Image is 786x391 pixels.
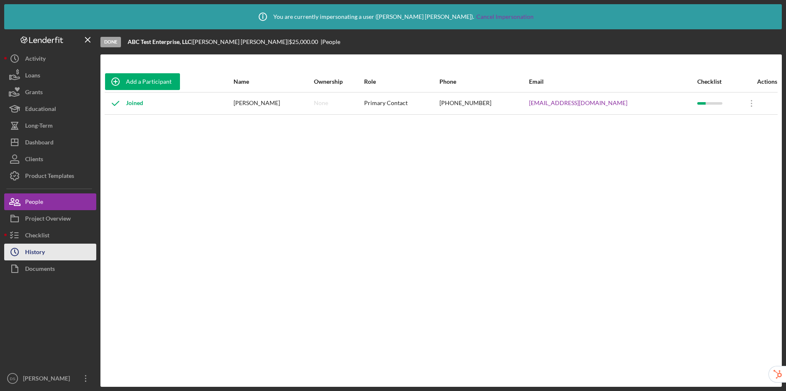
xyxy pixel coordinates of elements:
[100,37,121,47] div: Done
[25,244,45,262] div: History
[439,78,528,85] div: Phone
[289,39,321,45] div: $25,000.00
[529,78,696,85] div: Email
[126,73,172,90] div: Add a Participant
[252,6,534,27] div: You are currently impersonating a user ( [PERSON_NAME] [PERSON_NAME] ).
[193,39,289,45] div: [PERSON_NAME] [PERSON_NAME] |
[4,167,96,184] button: Product Templates
[128,38,191,45] b: ABC Test Enterprise, LLC
[4,84,96,100] button: Grants
[4,134,96,151] button: Dashboard
[314,100,328,106] div: None
[4,210,96,227] button: Project Overview
[25,167,74,186] div: Product Templates
[128,39,193,45] div: |
[234,93,313,114] div: [PERSON_NAME]
[321,39,340,45] div: | People
[105,93,143,114] div: Joined
[4,227,96,244] button: Checklist
[4,50,96,67] button: Activity
[4,100,96,117] button: Educational
[25,84,43,103] div: Grants
[25,193,43,212] div: People
[234,78,313,85] div: Name
[4,244,96,260] button: History
[364,93,439,114] div: Primary Contact
[4,117,96,134] button: Long-Term
[25,210,71,229] div: Project Overview
[21,370,75,389] div: [PERSON_NAME]
[25,260,55,279] div: Documents
[25,134,54,153] div: Dashboard
[529,100,627,106] a: [EMAIL_ADDRESS][DOMAIN_NAME]
[4,193,96,210] button: People
[10,376,15,381] text: DS
[697,78,740,85] div: Checklist
[741,78,777,85] div: Actions
[105,73,180,90] button: Add a Participant
[25,151,43,170] div: Clients
[25,117,53,136] div: Long-Term
[4,260,96,277] button: Documents
[4,151,96,167] button: Clients
[25,67,40,86] div: Loans
[25,100,56,119] div: Educational
[314,78,363,85] div: Ownership
[4,370,96,387] button: DS[PERSON_NAME]
[25,227,49,246] div: Checklist
[4,67,96,84] button: Loans
[364,78,439,85] div: Role
[439,93,528,114] div: [PHONE_NUMBER]
[25,50,46,69] div: Activity
[476,13,534,20] a: Cancel Impersonation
